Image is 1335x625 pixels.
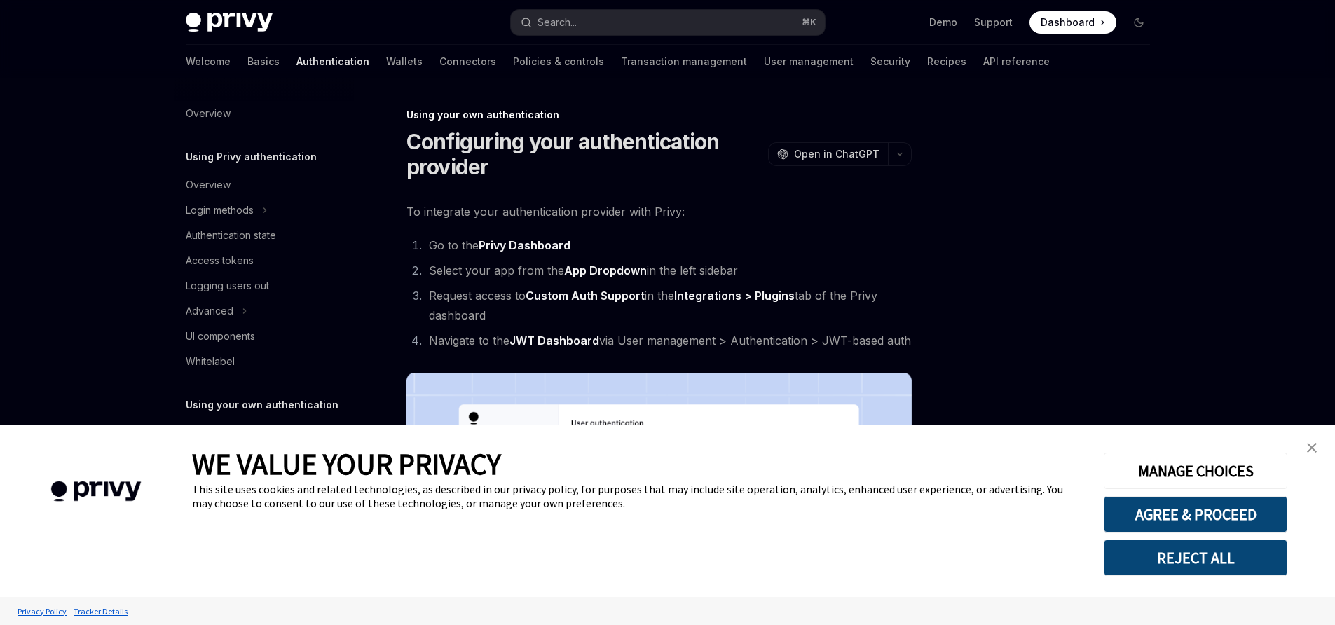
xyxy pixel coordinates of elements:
div: Authentication state [186,227,276,244]
button: Open search [511,10,825,35]
div: This site uses cookies and related technologies, as described in our privacy policy, for purposes... [192,482,1083,510]
a: close banner [1298,434,1326,462]
h5: Using Privy authentication [186,149,317,165]
div: Advanced [186,303,233,320]
a: JWT Dashboard [509,334,599,348]
strong: Custom Auth Support [526,289,645,303]
h5: Using your own authentication [186,397,338,413]
div: Whitelabel [186,353,235,370]
a: Overview [174,172,354,198]
a: Security [870,45,910,78]
span: To integrate your authentication provider with Privy: [406,202,912,221]
button: Open in ChatGPT [768,142,888,166]
div: Using your own authentication [406,108,912,122]
a: Dashboard [1029,11,1116,34]
strong: Privy Dashboard [479,238,570,252]
div: Overview [186,177,231,193]
img: company logo [21,461,171,522]
div: Login methods [186,202,254,219]
a: Welcome [186,45,231,78]
div: Access tokens [186,252,254,269]
a: Support [974,15,1013,29]
a: Tracker Details [70,599,131,624]
span: Dashboard [1041,15,1095,29]
button: REJECT ALL [1104,540,1287,576]
li: Select your app from the in the left sidebar [425,261,912,280]
img: close banner [1307,443,1317,453]
button: AGREE & PROCEED [1104,496,1287,533]
a: Transaction management [621,45,747,78]
a: Privy Dashboard [479,238,570,253]
a: Demo [929,15,957,29]
img: dark logo [186,13,273,32]
li: Navigate to the via User management > Authentication > JWT-based auth [425,331,912,350]
div: Logging users out [186,277,269,294]
button: Toggle Login methods section [174,198,354,223]
button: Toggle Advanced section [174,298,354,324]
button: MANAGE CHOICES [1104,453,1287,489]
div: Overview [186,105,231,122]
a: Integrations > Plugins [674,289,795,303]
a: Privacy Policy [14,599,70,624]
a: Access tokens [174,248,354,273]
button: Toggle dark mode [1128,11,1150,34]
a: Authentication state [174,223,354,248]
div: Search... [538,14,577,31]
span: ⌘ K [802,17,816,28]
li: Request access to in the tab of the Privy dashboard [425,286,912,325]
a: User management [764,45,854,78]
a: Wallets [386,45,423,78]
a: Authentication [296,45,369,78]
span: Open in ChatGPT [794,147,879,161]
span: WE VALUE YOUR PRIVACY [192,446,501,482]
h1: Configuring your authentication provider [406,129,762,179]
div: UI components [186,328,255,345]
a: UI components [174,324,354,349]
a: Recipes [927,45,966,78]
a: API reference [983,45,1050,78]
a: Logging users out [174,273,354,298]
a: Overview [174,101,354,126]
a: Overview [174,420,354,446]
li: Go to the [425,235,912,255]
a: Whitelabel [174,349,354,374]
strong: App Dropdown [564,263,647,277]
a: Connectors [439,45,496,78]
a: Policies & controls [513,45,604,78]
a: Basics [247,45,280,78]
